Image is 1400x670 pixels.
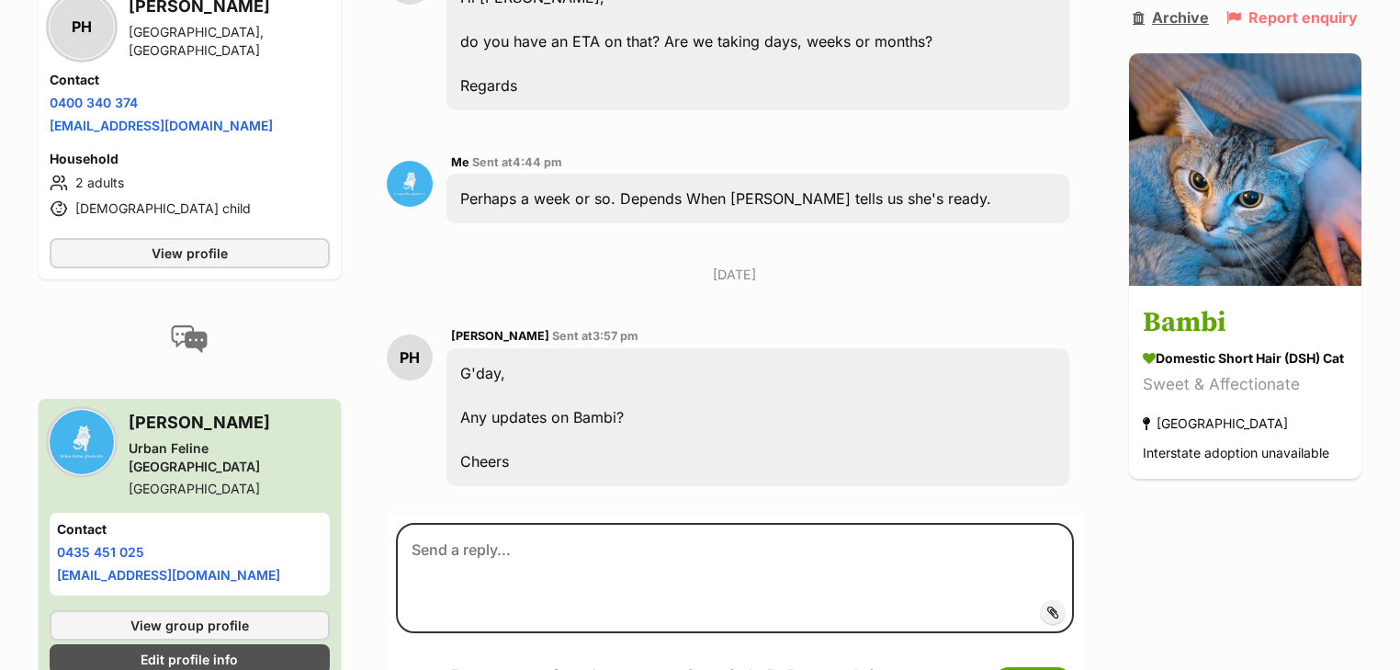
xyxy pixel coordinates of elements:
div: G'day, Any updates on Bambi? Cheers [446,348,1069,486]
span: Me [451,155,469,169]
p: [DATE] [387,265,1083,284]
a: [EMAIL_ADDRESS][DOMAIN_NAME] [50,118,273,133]
a: 0400 340 374 [50,95,138,110]
li: 2 adults [50,172,330,194]
span: Interstate adoption unavailable [1143,446,1329,461]
div: PH [387,335,433,380]
h4: Household [50,150,330,168]
div: [GEOGRAPHIC_DATA] [129,480,330,498]
span: Sent at [472,155,562,169]
span: 4:44 pm [513,155,562,169]
li: [DEMOGRAPHIC_DATA] child [50,198,330,220]
img: Daniel Lewis profile pic [387,161,433,207]
div: [GEOGRAPHIC_DATA], [GEOGRAPHIC_DATA] [129,23,330,60]
h4: Contact [57,520,322,539]
img: Urban Feline Australia profile pic [50,410,114,474]
div: Domestic Short Hair (DSH) Cat [1143,349,1348,369]
span: View profile [152,244,228,263]
a: [EMAIL_ADDRESS][DOMAIN_NAME] [57,567,280,583]
a: Report enquiry [1226,9,1358,26]
a: Bambi Domestic Short Hair (DSH) Cat Sweet & Affectionate [GEOGRAPHIC_DATA] Interstate adoption un... [1129,290,1361,480]
a: Archive [1133,9,1209,26]
span: [PERSON_NAME] [451,329,549,343]
span: View group profile [130,616,249,635]
span: 3:57 pm [593,329,638,343]
div: Perhaps a week or so. Depends When [PERSON_NAME] tells us she's ready. [446,174,1069,223]
h3: Bambi [1143,303,1348,345]
span: Sent at [552,329,638,343]
a: 0435 451 025 [57,544,144,560]
div: Urban Feline [GEOGRAPHIC_DATA] [129,439,330,476]
h4: Contact [50,71,330,89]
img: Bambi [1129,53,1361,286]
a: View group profile [50,610,330,641]
span: Edit profile info [141,650,238,669]
img: conversation-icon-4a6f8262b818ee0b60e3300018af0b2d0b884aa5de6e9bcb8d3d4eeb1a70a7c4.svg [171,325,208,353]
a: View profile [50,238,330,268]
div: Sweet & Affectionate [1143,373,1348,398]
h3: [PERSON_NAME] [129,410,330,436]
div: [GEOGRAPHIC_DATA] [1143,412,1288,437]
